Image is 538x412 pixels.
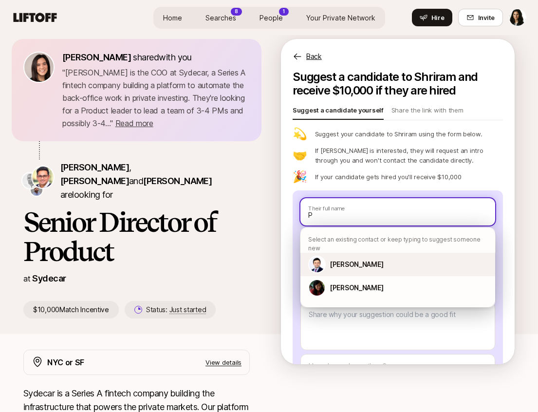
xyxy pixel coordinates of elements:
[293,171,307,183] p: 🎉
[22,173,38,188] img: Nik Talreja
[309,280,325,296] img: ACg8ocI61GtxDdQlPX8G-mTs9aiBYiui05z7xSS5uEHo8FpHrWH1gdF-=s160-c
[115,118,153,128] span: Read more
[60,176,129,186] span: [PERSON_NAME]
[205,13,236,23] span: Searches
[330,259,383,270] p: [PERSON_NAME]
[431,13,445,22] span: Hire
[23,301,119,318] p: $10,000 Match Incentive
[23,207,250,266] h1: Senior Director of Product
[47,356,84,369] p: NYC or SF
[143,176,212,186] span: [PERSON_NAME]
[62,51,196,64] p: shared
[32,273,66,283] a: Sydecar
[306,51,322,62] p: Back
[293,128,307,140] p: 💫
[31,184,42,196] img: Adam Hill
[306,13,375,23] span: Your Private Network
[155,9,190,27] a: Home
[198,9,244,27] a: Searches8
[315,146,503,165] p: If [PERSON_NAME] is interested, they will request an intro through you and won't contact the cand...
[163,13,182,23] span: Home
[330,282,383,294] p: [PERSON_NAME]
[23,272,30,285] p: at
[32,167,54,188] img: Shriram Bhashyam
[283,8,285,15] p: 1
[315,129,482,139] p: Suggest your candidate to Shriram using the form below.
[60,162,129,172] span: [PERSON_NAME]
[169,305,206,314] span: Just started
[315,172,462,182] p: If your candidate gets hired you'll receive $10,000
[509,9,526,26] img: Tapasya Wancho
[146,304,206,316] p: Status:
[24,53,54,82] img: 71d7b91d_d7cb_43b4_a7ea_a9b2f2cc6e03.jpg
[62,66,250,130] p: " [PERSON_NAME] is the COO at Sydecar, a Series A fintech company building a platform to automate...
[260,13,283,23] span: People
[308,235,487,253] p: Select an existing contact or keep typing to suggest someone new
[235,8,238,15] p: 8
[159,52,192,62] span: with you
[412,9,452,26] button: Hire
[129,176,212,186] span: and
[293,105,384,119] p: Suggest a candidate yourself
[478,13,495,22] span: Invite
[458,9,503,26] button: Invite
[509,9,526,26] button: Tapasya Wancho
[252,9,291,27] a: People1
[293,150,307,161] p: 🤝
[205,357,241,367] p: View details
[293,70,503,97] p: Suggest a candidate to Shriram and receive $10,000 if they are hired
[298,9,383,27] a: Your Private Network
[60,161,250,202] p: are looking for
[391,105,464,119] p: Share the link with them
[309,257,325,272] img: 0c2367a6_8799_40fe_9db6_e85e71a5cb5a.jpg
[62,52,131,62] span: [PERSON_NAME]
